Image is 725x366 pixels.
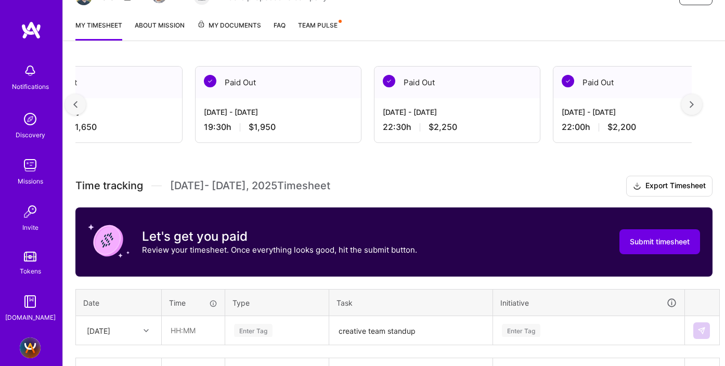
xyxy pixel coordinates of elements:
[20,337,41,358] img: A.Team - Full-stack Demand Growth team!
[5,312,56,323] div: [DOMAIN_NAME]
[234,322,273,338] div: Enter Tag
[690,101,694,108] img: right
[429,122,457,133] span: $2,250
[24,252,36,262] img: tokens
[553,67,719,98] div: Paid Out
[76,289,162,316] th: Date
[204,75,216,87] img: Paid Out
[383,75,395,87] img: Paid Out
[20,109,41,129] img: discovery
[142,229,417,244] h3: Let's get you paid
[697,326,706,335] img: Submit
[73,101,77,108] img: left
[502,322,540,338] div: Enter Tag
[374,67,540,98] div: Paid Out
[87,325,110,336] div: [DATE]
[274,20,286,41] a: FAQ
[17,67,182,98] div: Paid Out
[630,237,690,247] span: Submit timesheet
[626,176,713,197] button: Export Timesheet
[25,122,174,133] div: 16:30 h
[135,20,185,41] a: About Mission
[169,297,217,308] div: Time
[25,107,174,117] div: [DATE] - [DATE]
[88,220,130,262] img: coin
[20,201,41,222] img: Invite
[204,107,353,117] div: [DATE] - [DATE]
[12,81,49,92] div: Notifications
[20,155,41,176] img: teamwork
[162,317,224,344] input: HH:MM
[249,122,276,133] span: $1,950
[562,75,574,87] img: Paid Out
[298,20,341,41] a: Team Pulse
[619,229,700,254] button: Submit timesheet
[170,179,330,192] span: [DATE] - [DATE] , 2025 Timesheet
[18,176,43,187] div: Missions
[562,107,710,117] div: [DATE] - [DATE]
[225,289,329,316] th: Type
[20,60,41,81] img: bell
[298,21,338,29] span: Team Pulse
[633,181,641,192] i: icon Download
[75,20,122,41] a: My timesheet
[607,122,636,133] span: $2,200
[20,291,41,312] img: guide book
[17,337,43,358] a: A.Team - Full-stack Demand Growth team!
[16,129,45,140] div: Discovery
[197,20,261,41] a: My Documents
[500,297,677,309] div: Initiative
[204,122,353,133] div: 19:30 h
[22,222,38,233] div: Invite
[562,122,710,133] div: 22:00 h
[20,266,41,277] div: Tokens
[142,244,417,255] p: Review your timesheet. Once everything looks good, hit the submit button.
[196,67,361,98] div: Paid Out
[21,21,42,40] img: logo
[197,20,261,31] span: My Documents
[144,328,149,333] i: icon Chevron
[383,122,532,133] div: 22:30 h
[75,179,143,192] span: Time tracking
[70,122,97,133] span: $1,650
[383,107,532,117] div: [DATE] - [DATE]
[329,289,493,316] th: Task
